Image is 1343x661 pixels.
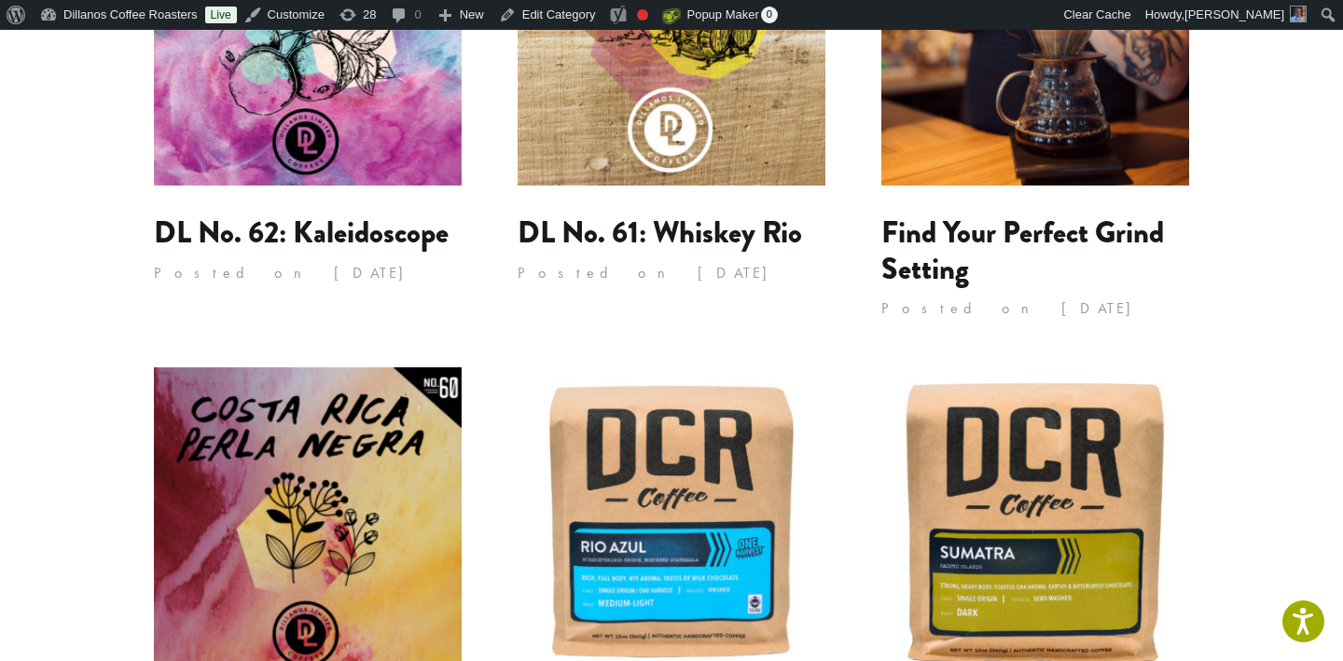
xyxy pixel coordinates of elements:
p: Posted on [DATE] [881,295,1189,323]
a: Find Your Perfect Grind Setting [881,211,1164,290]
a: DL No. 62: Kaleidoscope [154,211,449,255]
a: Live [205,7,237,23]
p: Posted on [DATE] [154,259,462,287]
span: [PERSON_NAME] [1184,7,1284,21]
a: DL No. 61: Whiskey Rio [518,211,802,255]
span: 0 [761,7,778,23]
div: Focus keyphrase not set [637,9,648,21]
p: Posted on [DATE] [518,259,825,287]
